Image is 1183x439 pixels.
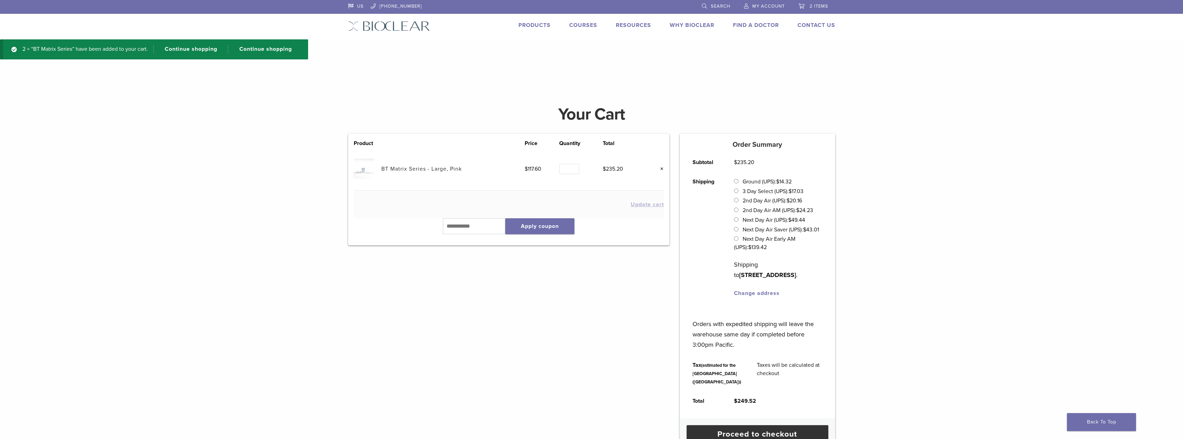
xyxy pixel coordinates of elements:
td: Taxes will be calculated at checkout [749,355,830,391]
bdi: 249.52 [734,398,756,404]
bdi: 235.20 [734,159,754,166]
span: $ [788,217,791,223]
th: Product [354,139,381,147]
bdi: 139.42 [748,244,767,251]
bdi: 117.60 [525,165,541,172]
a: Courses [569,22,597,29]
th: Shipping [685,172,726,303]
a: Change address [734,290,780,297]
th: Price [525,139,559,147]
a: Why Bioclear [670,22,714,29]
label: 2nd Day Air AM (UPS): [743,207,813,214]
label: Next Day Air Early AM (UPS): [734,236,795,251]
span: My Account [752,3,785,9]
span: $ [525,165,528,172]
th: Tax [685,355,749,391]
bdi: 49.44 [788,217,805,223]
span: $ [748,244,751,251]
label: 3 Day Select (UPS): [743,188,803,195]
span: $ [803,226,806,233]
h5: Order Summary [680,141,835,149]
button: Apply coupon [505,218,574,234]
h1: Your Cart [343,106,840,123]
a: Continue shopping [228,45,297,54]
bdi: 24.23 [796,207,813,214]
bdi: 43.01 [803,226,819,233]
a: Remove this item [655,164,664,173]
a: Products [518,22,551,29]
a: Back To Top [1067,413,1136,431]
th: Total [685,391,726,411]
th: Subtotal [685,153,726,172]
a: Contact Us [798,22,835,29]
strong: [STREET_ADDRESS] [739,271,796,279]
button: Update cart [631,202,664,207]
p: Orders with expedited shipping will leave the warehouse same day if completed before 3:00pm Pacific. [693,308,822,350]
span: $ [789,188,792,195]
span: $ [734,398,737,404]
a: Find A Doctor [733,22,779,29]
img: Bioclear [348,21,430,31]
label: 2nd Day Air (UPS): [743,197,802,204]
span: $ [603,165,606,172]
span: $ [796,207,799,214]
th: Total [603,139,645,147]
small: (estimated for the [GEOGRAPHIC_DATA] ([GEOGRAPHIC_DATA])) [693,363,741,385]
bdi: 235.20 [603,165,623,172]
span: $ [776,178,779,185]
label: Ground (UPS): [743,178,792,185]
bdi: 14.32 [776,178,792,185]
th: Quantity [559,139,603,147]
bdi: 17.03 [789,188,803,195]
span: 2 items [810,3,828,9]
p: Shipping to . [734,259,822,280]
span: Search [711,3,730,9]
bdi: 20.16 [786,197,802,204]
a: Resources [616,22,651,29]
label: Next Day Air (UPS): [743,217,805,223]
a: BT Matrix Series - Large, Pink [381,165,462,172]
span: $ [734,159,737,166]
label: Next Day Air Saver (UPS): [743,226,819,233]
a: Continue shopping [153,45,222,54]
img: BT Matrix Series - Large, Pink [354,159,374,179]
span: $ [786,197,790,204]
